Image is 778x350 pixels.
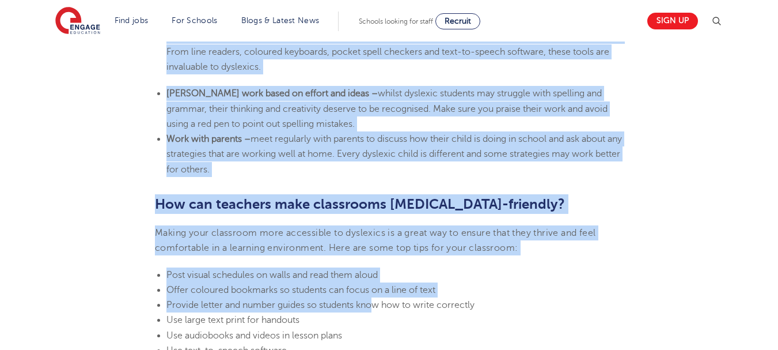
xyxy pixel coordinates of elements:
a: Recruit [435,13,480,29]
span: Use large text print for handouts [166,315,299,325]
span: Post visual schedules on walls and read them aloud [166,270,378,280]
a: Find jobs [115,16,149,25]
img: Engage Education [55,7,100,36]
span: Schools looking for staff [359,17,433,25]
span: meet regularly with parents to discuss how their child is doing in school and ask about any strat... [166,134,622,175]
b: [PERSON_NAME] work based on effort and ideas – [166,88,378,99]
span: Provide letter and number guides so students know how to write correctly [166,300,475,310]
span: Recruit [445,17,471,25]
span: whilst dyslexic students may struggle with spelling and grammar, their thinking and creativity de... [166,88,608,129]
a: Sign up [647,13,698,29]
a: Blogs & Latest News [241,16,320,25]
span: there are several tools you can use to help dyslexic students with writing. From line readers, co... [166,31,623,72]
a: For Schools [172,16,217,25]
span: Use audiobooks and videos in lesson plans [166,330,342,341]
span: Offer coloured bookmarks so students can focus on a line of text [166,285,435,295]
b: Work with parents – [166,134,251,144]
b: How can teachers make classrooms [MEDICAL_DATA]-friendly? [155,196,565,212]
span: Making your classroom more accessible to dyslexics is a great way to ensure that they thrive and ... [155,228,595,253]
